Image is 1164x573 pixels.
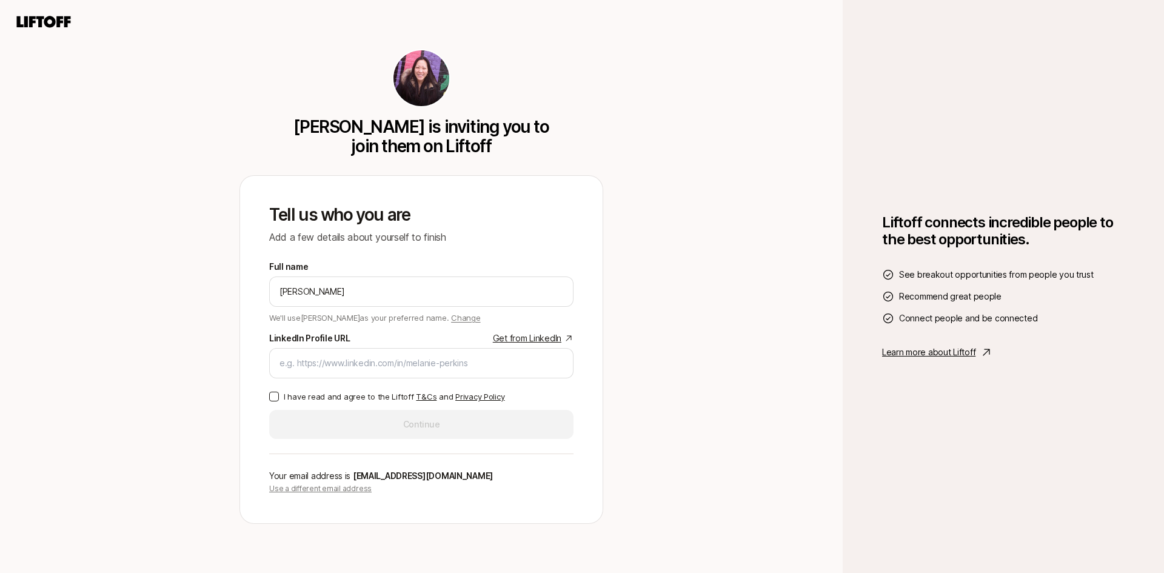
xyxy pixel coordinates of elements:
p: Learn more about Liftoff [882,345,975,360]
span: [EMAIL_ADDRESS][DOMAIN_NAME] [353,471,493,481]
p: I have read and agree to the Liftoff and [284,390,504,403]
p: [PERSON_NAME] is inviting you to join them on Liftoff [290,117,553,156]
a: Privacy Policy [455,392,504,401]
a: T&Cs [416,392,436,401]
span: Recommend great people [899,289,1002,304]
h1: Liftoff connects incredible people to the best opportunities. [882,214,1125,248]
input: e.g. https://www.linkedin.com/in/melanie-perkins [279,356,563,370]
button: I have read and agree to the Liftoff T&Cs and Privacy Policy [269,392,279,401]
a: Get from LinkedIn [493,331,574,346]
input: e.g. Melanie Perkins [279,284,563,299]
p: Your email address is [269,469,574,483]
p: Add a few details about yourself to finish [269,229,574,245]
span: Connect people and be connected [899,311,1037,326]
p: Use a different email address [269,483,574,494]
label: Full name [269,260,308,274]
p: We'll use [PERSON_NAME] as your preferred name. [269,309,481,324]
img: ACg8ocJdX7f-8zoTfKRxiSwKvs6pF0WNaeIs2k3I9X9o3MI8iuERhKUt=s160-c [393,50,449,106]
p: Tell us who you are [269,205,574,224]
span: See breakout opportunities from people you trust [899,267,1094,282]
div: LinkedIn Profile URL [269,331,350,346]
span: Change [451,313,480,323]
a: Learn more about Liftoff [882,345,1125,360]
